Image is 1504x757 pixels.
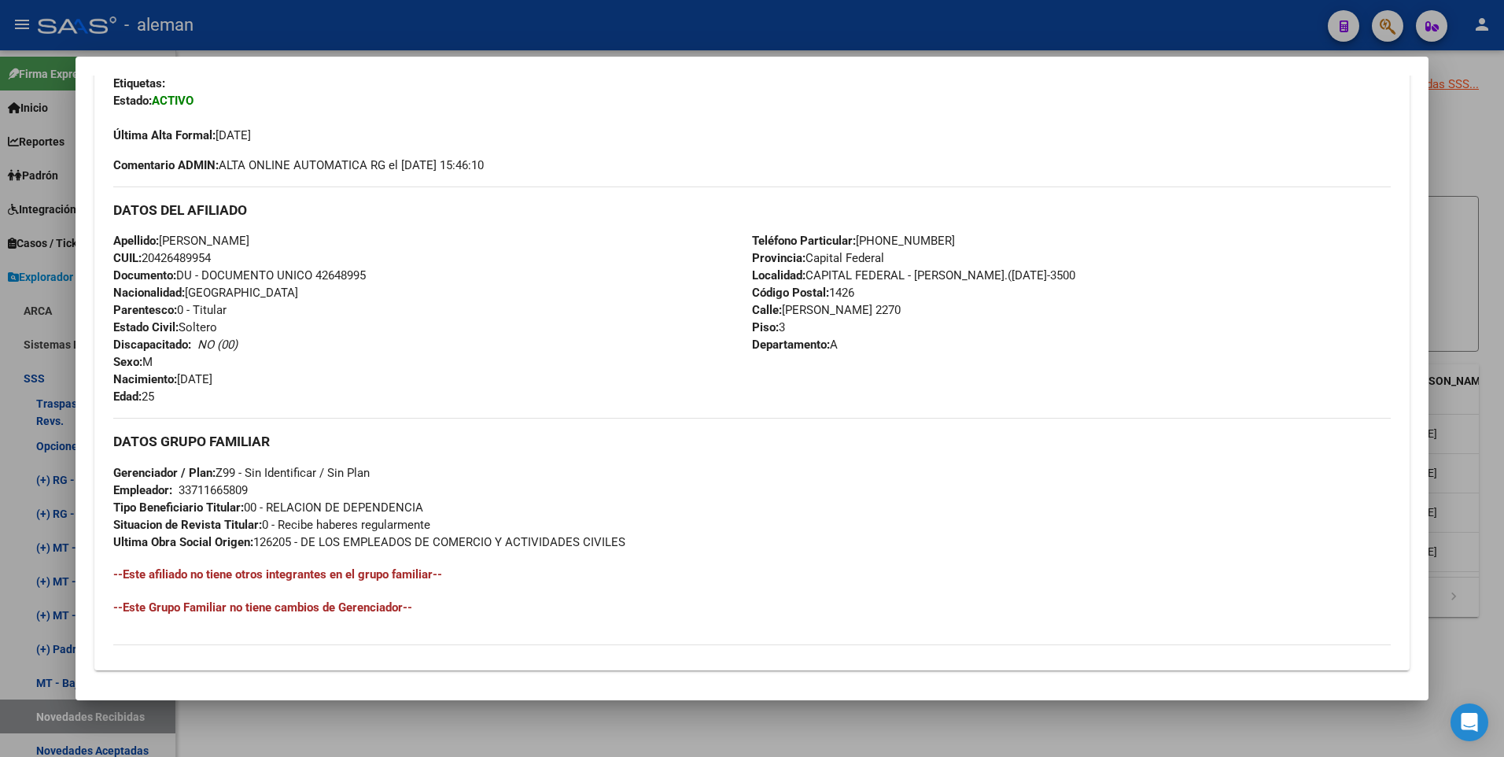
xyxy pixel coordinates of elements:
strong: Calle: [752,303,782,317]
span: 1426 [752,286,854,300]
span: [PERSON_NAME] 2270 [752,303,901,317]
strong: Localidad: [752,268,805,282]
strong: Discapacitado: [113,338,191,352]
span: 00 - RELACION DE DEPENDENCIA [113,500,423,515]
strong: Gerenciador / Plan: [113,466,216,480]
strong: Nacimiento: [113,372,177,386]
i: NO (00) [197,338,238,352]
h3: DATOS DEL AFILIADO [113,201,1392,219]
strong: Teléfono Particular: [752,234,856,248]
span: [DATE] [113,128,251,142]
strong: Tipo Beneficiario Titular: [113,500,244,515]
strong: Parentesco: [113,303,177,317]
h3: DATOS GRUPO FAMILIAR [113,433,1392,450]
span: 0 - Recibe haberes regularmente [113,518,430,532]
strong: Situacion de Revista Titular: [113,518,262,532]
strong: ACTIVO [152,94,194,108]
span: 0 - Titular [113,303,227,317]
strong: Documento: [113,268,176,282]
span: 3 [752,320,785,334]
span: Z99 - Sin Identificar / Sin Plan [113,466,370,480]
strong: Edad: [113,390,142,404]
strong: CUIL: [113,251,142,265]
strong: Etiquetas: [113,76,165,90]
span: 20426489954 [113,251,211,265]
span: [PHONE_NUMBER] [752,234,955,248]
div: Datos de Empadronamiento [94,3,1410,670]
strong: Última Alta Formal: [113,128,216,142]
div: 33711665809 [179,482,248,499]
span: [PERSON_NAME] [113,234,249,248]
strong: Comentario ADMIN: [113,158,219,172]
div: Open Intercom Messenger [1451,703,1488,741]
span: Capital Federal [752,251,884,265]
span: 126205 - DE LOS EMPLEADOS DE COMERCIO Y ACTIVIDADES CIVILES [113,535,625,549]
span: A [752,338,838,352]
span: ALTA ONLINE AUTOMATICA RG el [DATE] 15:46:10 [113,157,484,174]
strong: Nacionalidad: [113,286,185,300]
span: CAPITAL FEDERAL - [PERSON_NAME].([DATE]-3500 [752,268,1075,282]
span: [GEOGRAPHIC_DATA] [113,286,298,300]
h4: --Este afiliado no tiene otros integrantes en el grupo familiar-- [113,566,1392,583]
strong: Estado: [113,94,152,108]
strong: Código Postal: [752,286,829,300]
strong: Ultima Obra Social Origen: [113,535,253,549]
h4: --Este Grupo Familiar no tiene cambios de Gerenciador-- [113,599,1392,616]
strong: Piso: [752,320,779,334]
strong: Sexo: [113,355,142,369]
strong: Apellido: [113,234,159,248]
span: [DATE] [113,372,212,386]
strong: Provincia: [752,251,805,265]
span: M [113,355,153,369]
strong: Empleador: [113,483,172,497]
span: DU - DOCUMENTO UNICO 42648995 [113,268,366,282]
strong: Departamento: [752,338,830,352]
span: Soltero [113,320,217,334]
span: 25 [113,390,154,404]
strong: Estado Civil: [113,320,179,334]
